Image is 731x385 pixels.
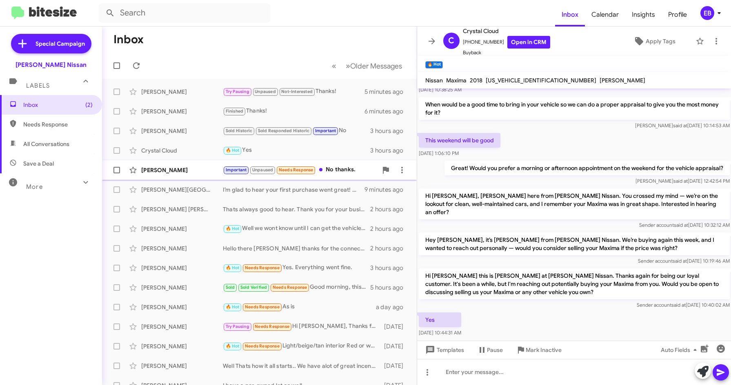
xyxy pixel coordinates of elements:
[463,26,550,36] span: Crystal Cloud
[141,323,223,331] div: [PERSON_NAME]
[419,133,500,148] p: This weekend will be good
[226,324,249,329] span: Try Pausing
[417,343,471,357] button: Templates
[245,265,280,270] span: Needs Response
[370,225,410,233] div: 2 hours ago
[332,61,336,71] span: «
[654,343,707,357] button: Auto Fields
[226,226,240,231] span: 🔥 Hot
[419,97,730,120] p: When would be a good time to bring in your vehicle so we can do a proper appraisal to give you th...
[419,188,730,219] p: Hi [PERSON_NAME], [PERSON_NAME] here from [PERSON_NAME] Nissan. You crossed my mind — we’re on th...
[463,36,550,49] span: [PHONE_NUMBER]
[370,283,410,292] div: 5 hours ago
[446,77,467,84] span: Maxima
[509,343,568,357] button: Mark Inactive
[315,128,336,133] span: Important
[226,343,240,349] span: 🔥 Hot
[424,343,464,357] span: Templates
[700,6,714,20] div: EB
[364,107,410,115] div: 6 minutes ago
[635,178,729,184] span: [PERSON_NAME] [DATE] 12:42:54 PM
[662,3,693,27] a: Profile
[381,362,410,370] div: [DATE]
[141,342,223,350] div: [PERSON_NAME]
[141,283,223,292] div: [PERSON_NAME]
[141,88,223,96] div: [PERSON_NAME]
[487,343,503,357] span: Pause
[364,88,410,96] div: 5 minutes ago
[364,186,410,194] div: 9 minutes ago
[370,127,410,135] div: 3 hours ago
[370,205,410,213] div: 2 hours ago
[226,167,247,173] span: Important
[425,77,443,84] span: Nissan
[245,304,280,310] span: Needs Response
[223,362,381,370] div: Well Thats how it all starts.. We have alot of great incentives on the Z. I would love to show yo...
[281,89,313,94] span: Not-Interested
[85,101,93,109] span: (2)
[376,303,410,311] div: a day ago
[381,323,410,331] div: [DATE]
[223,263,370,272] div: Yes. Everything went fine.
[693,6,722,20] button: EB
[279,167,313,173] span: Needs Response
[141,303,223,311] div: [PERSON_NAME]
[273,285,307,290] span: Needs Response
[638,258,729,264] span: Sender account [DATE] 10:19:46 AM
[444,161,729,175] p: Great! Would you prefer a morning or afternoon appointment on the weekend for the vehicle appraisal?
[635,122,729,128] span: [PERSON_NAME] [DATE] 10:14:53 AM
[223,205,370,213] div: Thats always good to hear. Thank you for your business.
[370,244,410,252] div: 2 hours ago
[470,77,482,84] span: 2018
[23,101,93,109] span: Inbox
[223,186,364,194] div: I’m glad to hear your first purchase went great! We appreciate your kind words about our team. We...
[585,3,625,27] a: Calendar
[16,61,87,69] div: [PERSON_NAME] Nissan
[223,146,370,155] div: Yes
[226,128,253,133] span: Sold Historic
[419,268,730,299] p: Hi [PERSON_NAME] this is [PERSON_NAME] at [PERSON_NAME] Nissan. Thanks again for being our loyal ...
[223,224,370,233] div: Well we wont know until I can get the vehicle here to the dealership and put my eyes on it.
[419,232,730,255] p: Hey [PERSON_NAME], it’s [PERSON_NAME] from [PERSON_NAME] Nissan. We’re buying again this week, an...
[486,77,596,84] span: [US_VEHICLE_IDENTIFICATION_NUMBER]
[673,178,687,184] span: said at
[141,244,223,252] div: [PERSON_NAME]
[639,222,729,228] span: Sender account [DATE] 10:32:12 AM
[255,89,276,94] span: Unpaused
[99,3,270,23] input: Search
[141,225,223,233] div: [PERSON_NAME]
[350,62,402,71] span: Older Messages
[36,40,85,48] span: Special Campaign
[226,265,240,270] span: 🔥 Hot
[223,244,370,252] div: Hello there [PERSON_NAME] thanks for the connection as I told [PERSON_NAME] [DATE] I was only int...
[673,122,687,128] span: said at
[346,61,350,71] span: »
[507,36,550,49] a: Open in CRM
[240,285,267,290] span: Sold Verified
[23,120,93,128] span: Needs Response
[381,342,410,350] div: [DATE]
[448,34,454,47] span: C
[113,33,144,46] h1: Inbox
[223,126,370,135] div: No
[419,86,462,93] span: [DATE] 10:38:25 AM
[141,186,223,194] div: [PERSON_NAME][GEOGRAPHIC_DATA]
[370,264,410,272] div: 3 hours ago
[526,343,562,357] span: Mark Inactive
[673,222,688,228] span: said at
[223,283,370,292] div: Good morning, this is [PERSON_NAME]. I'm reaching out bc my tags expire [DATE] and I haven't rece...
[141,146,223,155] div: Crystal Cloud
[245,343,280,349] span: Needs Response
[141,127,223,135] div: [PERSON_NAME]
[223,106,364,116] div: Thanks!
[616,34,692,49] button: Apply Tags
[11,34,91,53] a: Special Campaign
[327,58,341,74] button: Previous
[223,165,378,175] div: No thanks.
[370,146,410,155] div: 3 hours ago
[419,312,461,327] p: Yes
[555,3,585,27] span: Inbox
[226,108,244,114] span: Finished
